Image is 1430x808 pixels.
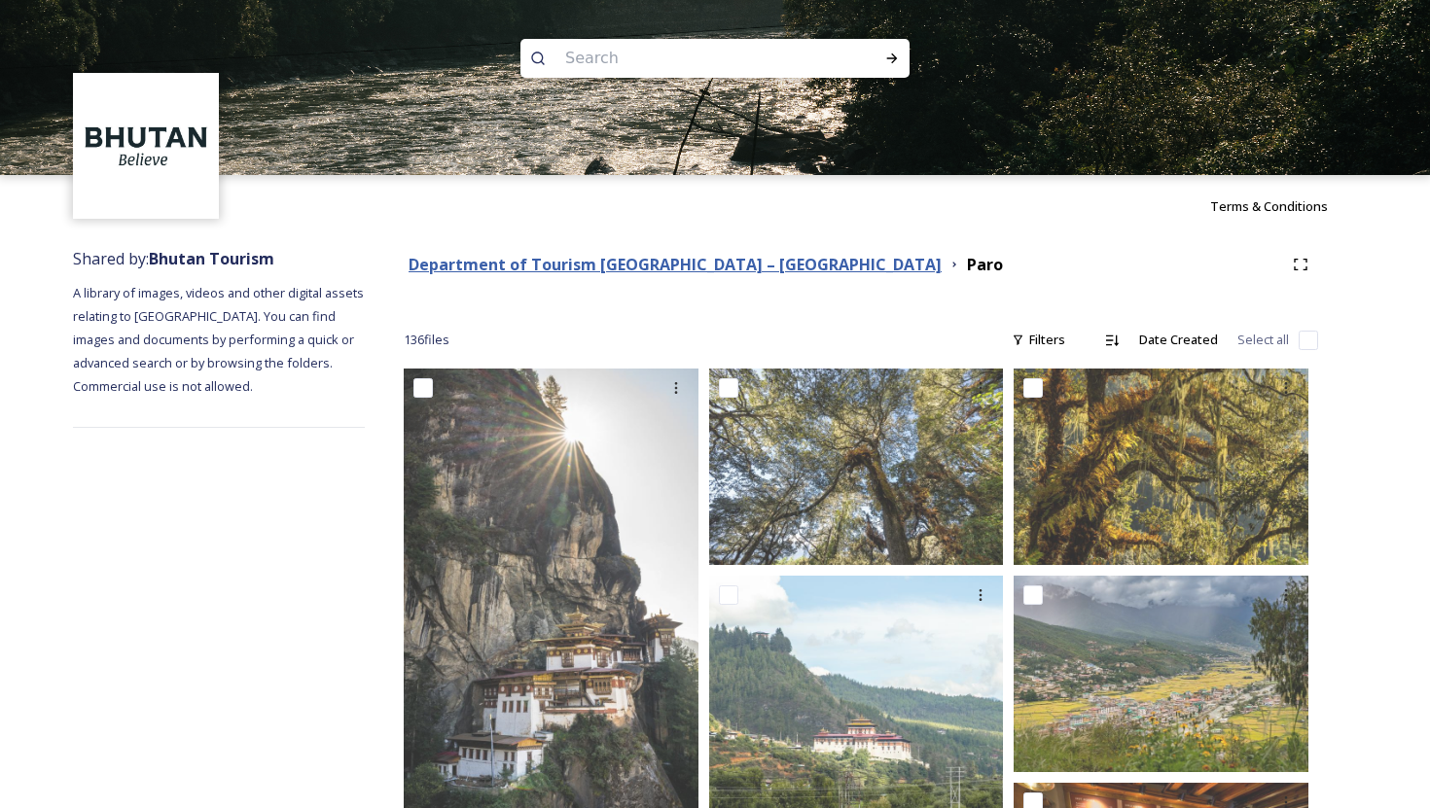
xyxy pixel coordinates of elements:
[1002,321,1075,359] div: Filters
[76,76,217,217] img: BT_Logo_BB_Lockup_CMYK_High%2520Res.jpg
[555,37,822,80] input: Search
[1210,197,1328,215] span: Terms & Conditions
[409,254,942,275] strong: Department of Tourism [GEOGRAPHIC_DATA] – [GEOGRAPHIC_DATA]
[1129,321,1228,359] div: Date Created
[967,254,1003,275] strong: Paro
[709,369,1004,565] img: By Marcus Westberg _ Paro _ 2023_36.jpg
[73,284,367,395] span: A library of images, videos and other digital assets relating to [GEOGRAPHIC_DATA]. You can find ...
[149,248,274,269] strong: Bhutan Tourism
[1210,194,1357,218] a: Terms & Conditions
[73,248,274,269] span: Shared by:
[1014,576,1308,772] img: Paro by Marcus Westberg4.jpg
[1237,331,1289,349] span: Select all
[404,331,449,349] span: 136 file s
[1014,369,1308,565] img: By Marcus Westberg _ Paro _ 2023_26.jpg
